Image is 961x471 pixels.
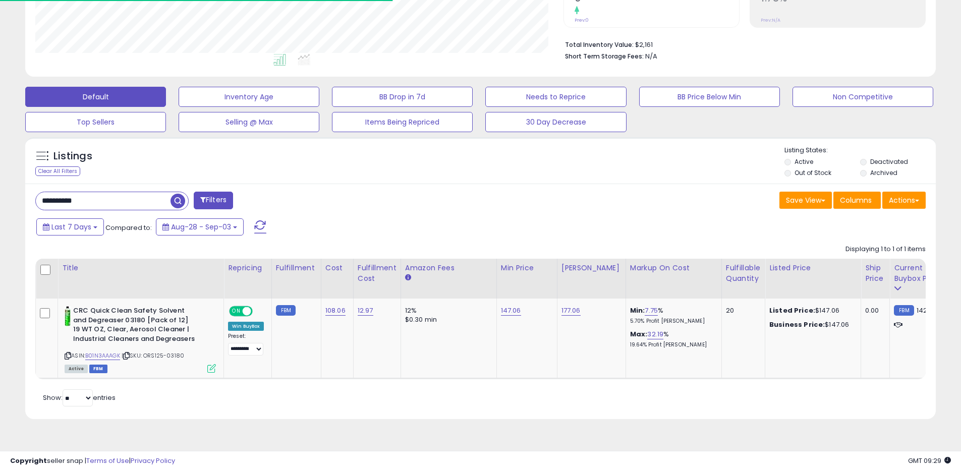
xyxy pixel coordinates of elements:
div: Fulfillment Cost [358,263,397,284]
div: Cost [325,263,349,273]
label: Out of Stock [795,168,831,177]
small: FBM [276,305,296,316]
div: Displaying 1 to 1 of 1 items [845,245,926,254]
div: Fulfillment [276,263,317,273]
button: Aug-28 - Sep-03 [156,218,244,236]
span: ON [230,307,243,316]
a: 147.06 [501,306,521,316]
div: % [630,306,714,325]
label: Active [795,157,813,166]
button: BB Price Below Min [639,87,780,107]
button: Filters [194,192,233,209]
div: Listed Price [769,263,857,273]
span: N/A [645,51,657,61]
div: Fulfillable Quantity [726,263,761,284]
button: Needs to Reprice [485,87,626,107]
div: Preset: [228,333,264,356]
div: seller snap | | [10,456,175,466]
b: Max: [630,329,648,339]
button: Last 7 Days [36,218,104,236]
li: $2,161 [565,38,918,50]
b: Min: [630,306,645,315]
button: Columns [833,192,881,209]
button: 30 Day Decrease [485,112,626,132]
a: 177.06 [561,306,581,316]
div: Amazon Fees [405,263,492,273]
div: % [630,330,714,348]
div: Win BuyBox [228,322,264,331]
h5: Listings [53,149,92,163]
div: [PERSON_NAME] [561,263,621,273]
strong: Copyright [10,456,47,465]
button: Actions [882,192,926,209]
a: 32.19 [647,329,663,339]
a: 7.75 [645,306,658,316]
div: 0.00 [865,306,882,315]
div: Min Price [501,263,553,273]
span: 142.1 [917,306,931,315]
div: Ship Price [865,263,885,284]
a: 12.97 [358,306,373,316]
div: 12% [405,306,489,315]
img: 4191KyXax0L._SL40_.jpg [65,306,71,326]
th: The percentage added to the cost of goods (COGS) that forms the calculator for Min & Max prices. [626,259,721,299]
button: Selling @ Max [179,112,319,132]
span: 2025-09-11 09:29 GMT [908,456,951,465]
span: Last 7 Days [51,222,91,232]
div: ASIN: [65,306,216,372]
div: 20 [726,306,757,315]
b: Listed Price: [769,306,815,315]
small: Amazon Fees. [405,273,411,282]
button: Default [25,87,166,107]
div: $147.06 [769,306,853,315]
p: 19.64% Profit [PERSON_NAME] [630,341,714,348]
b: Short Term Storage Fees: [565,52,644,61]
small: Prev: 0 [575,17,589,23]
small: Prev: N/A [761,17,780,23]
p: 5.70% Profit [PERSON_NAME] [630,318,714,325]
div: $0.30 min [405,315,489,324]
div: Repricing [228,263,267,273]
button: Items Being Repriced [332,112,473,132]
div: $147.06 [769,320,853,329]
div: Clear All Filters [35,166,80,176]
b: Business Price: [769,320,825,329]
b: CRC Quick Clean Safety Solvent and Degreaser 03180 [Pack of 12] 19 WT OZ, Clear, Aerosol Cleaner ... [73,306,196,346]
button: Save View [779,192,832,209]
b: Total Inventory Value: [565,40,634,49]
p: Listing States: [784,146,936,155]
button: Non Competitive [793,87,933,107]
a: Terms of Use [86,456,129,465]
label: Archived [870,168,897,177]
div: Markup on Cost [630,263,717,273]
a: 108.06 [325,306,346,316]
div: Title [62,263,219,273]
a: Privacy Policy [131,456,175,465]
span: OFF [251,307,267,316]
button: BB Drop in 7d [332,87,473,107]
a: B01N3AAAGK [85,351,120,360]
span: FBM [89,365,107,373]
span: All listings currently available for purchase on Amazon [65,365,88,373]
button: Top Sellers [25,112,166,132]
span: | SKU: ORS125-03180 [122,351,184,360]
label: Deactivated [870,157,908,166]
span: Columns [840,195,872,205]
span: Compared to: [105,223,152,232]
small: FBM [894,305,914,316]
div: Current Buybox Price [894,263,946,284]
span: Show: entries [43,393,116,402]
button: Inventory Age [179,87,319,107]
span: Aug-28 - Sep-03 [171,222,231,232]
